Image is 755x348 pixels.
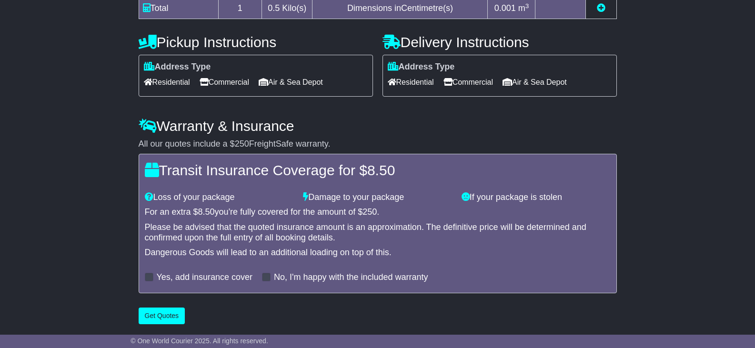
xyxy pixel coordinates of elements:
[525,2,529,10] sup: 3
[388,75,434,89] span: Residential
[139,118,617,134] h4: Warranty & Insurance
[274,272,428,283] label: No, I'm happy with the included warranty
[198,207,215,217] span: 8.50
[144,62,211,72] label: Address Type
[518,3,529,13] span: m
[200,75,249,89] span: Commercial
[157,272,252,283] label: Yes, add insurance cover
[298,192,457,203] div: Damage to your package
[494,3,516,13] span: 0.001
[388,62,455,72] label: Address Type
[145,207,611,218] div: For an extra $ you're fully covered for the amount of $ .
[259,75,323,89] span: Air & Sea Depot
[140,192,299,203] div: Loss of your package
[362,207,377,217] span: 250
[597,3,605,13] a: Add new item
[131,337,268,345] span: © One World Courier 2025. All rights reserved.
[268,3,280,13] span: 0.5
[139,34,373,50] h4: Pickup Instructions
[145,222,611,243] div: Please be advised that the quoted insurance amount is an approximation. The definitive price will...
[144,75,190,89] span: Residential
[383,34,617,50] h4: Delivery Instructions
[139,139,617,149] div: All our quotes include a $ FreightSafe warranty.
[503,75,567,89] span: Air & Sea Depot
[145,248,611,258] div: Dangerous Goods will lead to an additional loading on top of this.
[457,192,615,203] div: If your package is stolen
[443,75,493,89] span: Commercial
[145,162,611,178] h4: Transit Insurance Coverage for $
[235,139,249,149] span: 250
[367,162,395,178] span: 8.50
[139,308,185,324] button: Get Quotes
